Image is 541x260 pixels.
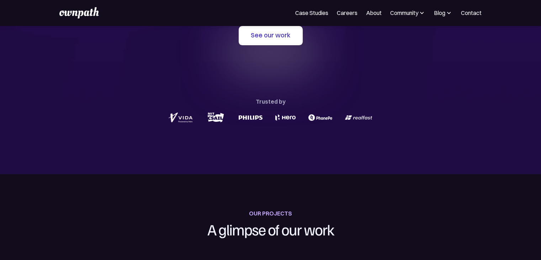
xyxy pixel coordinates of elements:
div: OUR PROJECTS [249,208,292,218]
div: Blog [434,9,445,17]
div: Community [390,9,418,17]
a: See our work [239,26,303,45]
h1: A glimpse of our work [172,218,370,240]
a: About [366,9,382,17]
a: Case Studies [295,9,328,17]
div: Community [390,9,425,17]
a: Careers [337,9,357,17]
a: Contact [461,9,482,17]
div: Blog [434,9,452,17]
div: Trusted by [256,97,286,106]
